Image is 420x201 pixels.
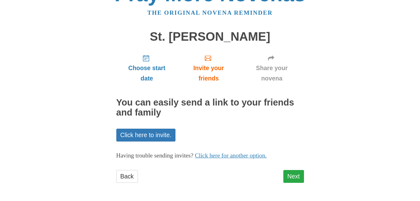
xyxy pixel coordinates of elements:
[147,9,273,16] a: The original novena reminder
[116,98,304,118] h2: You can easily send a link to your friends and family
[240,49,304,87] a: Share your novena
[246,63,298,84] span: Share your novena
[116,129,176,142] a: Click here to invite.
[184,63,233,84] span: Invite your friends
[116,49,178,87] a: Choose start date
[116,152,194,159] span: Having trouble sending invites?
[123,63,171,84] span: Choose start date
[283,170,304,183] a: Next
[116,170,138,183] a: Back
[116,30,304,44] h1: St. [PERSON_NAME]
[195,152,267,159] a: Click here for another option.
[177,49,240,87] a: Invite your friends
